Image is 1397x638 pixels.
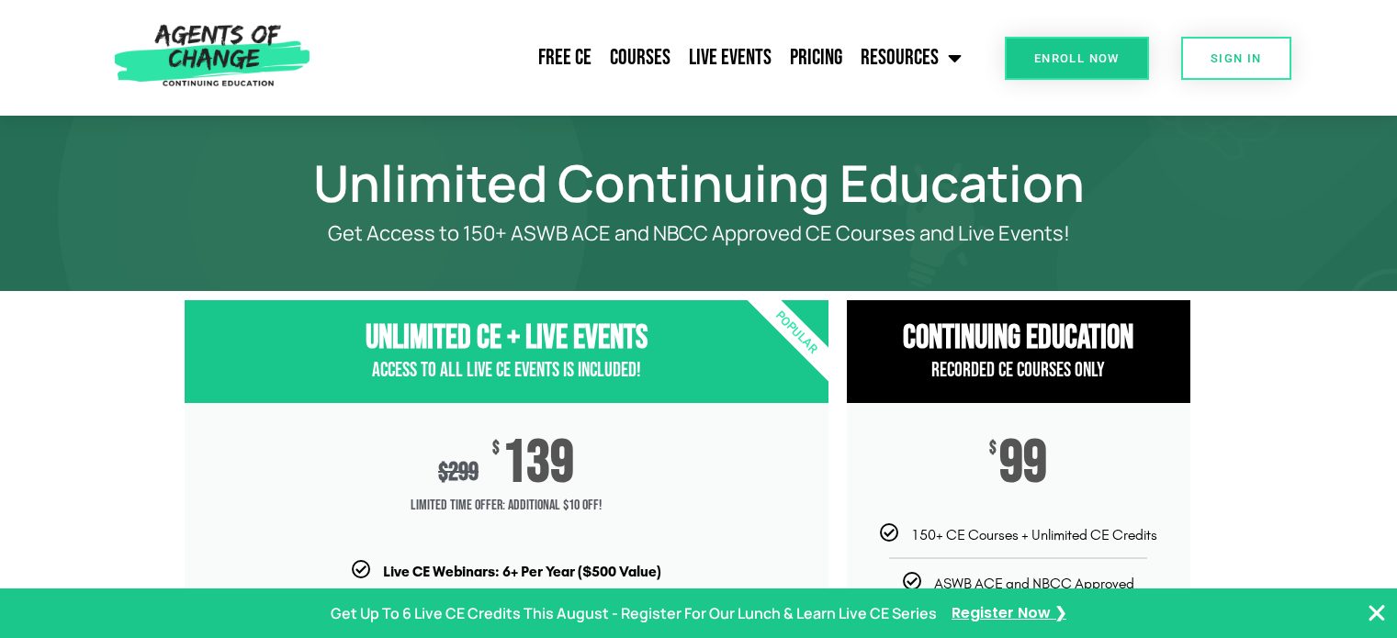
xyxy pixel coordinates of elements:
a: Pricing [781,35,851,81]
span: ASWB ACE and NBCC Approved [934,575,1134,592]
span: $ [492,440,500,458]
span: Limited Time Offer: Additional $10 OFF! [185,487,828,524]
h3: Continuing Education [847,319,1190,358]
nav: Menu [319,35,971,81]
a: SIGN IN [1181,37,1291,80]
a: Enroll Now [1005,37,1149,80]
a: Register Now ❯ [952,600,1066,627]
a: Resources [851,35,971,81]
a: Live Events [680,35,781,81]
a: Courses [601,35,680,81]
span: 139 [502,440,574,487]
button: Close Banner [1366,602,1388,624]
h1: Unlimited Continuing Education [175,162,1222,204]
span: Recorded CE Courses Only [931,358,1105,383]
span: Access to All Live CE Events Is Included! [372,358,641,383]
span: 99 [999,440,1047,487]
b: Live CE Webinars: 6+ Per Year ($500 Value) [383,563,661,580]
span: Enroll Now [1034,52,1120,64]
span: SIGN IN [1211,52,1262,64]
p: Get Up To 6 Live CE Credits This August - Register For Our Lunch & Learn Live CE Series [331,600,937,627]
span: 150+ CE Courses + Unlimited CE Credits [911,526,1157,543]
h3: Unlimited CE + Live Events [185,319,828,358]
span: $ [989,440,997,458]
span: $ [438,457,448,487]
a: Free CE [529,35,601,81]
div: Popular [690,227,902,439]
p: Get Access to 150+ ASWB ACE and NBCC Approved CE Courses and Live Events! [249,222,1149,245]
div: 299 [438,457,479,487]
